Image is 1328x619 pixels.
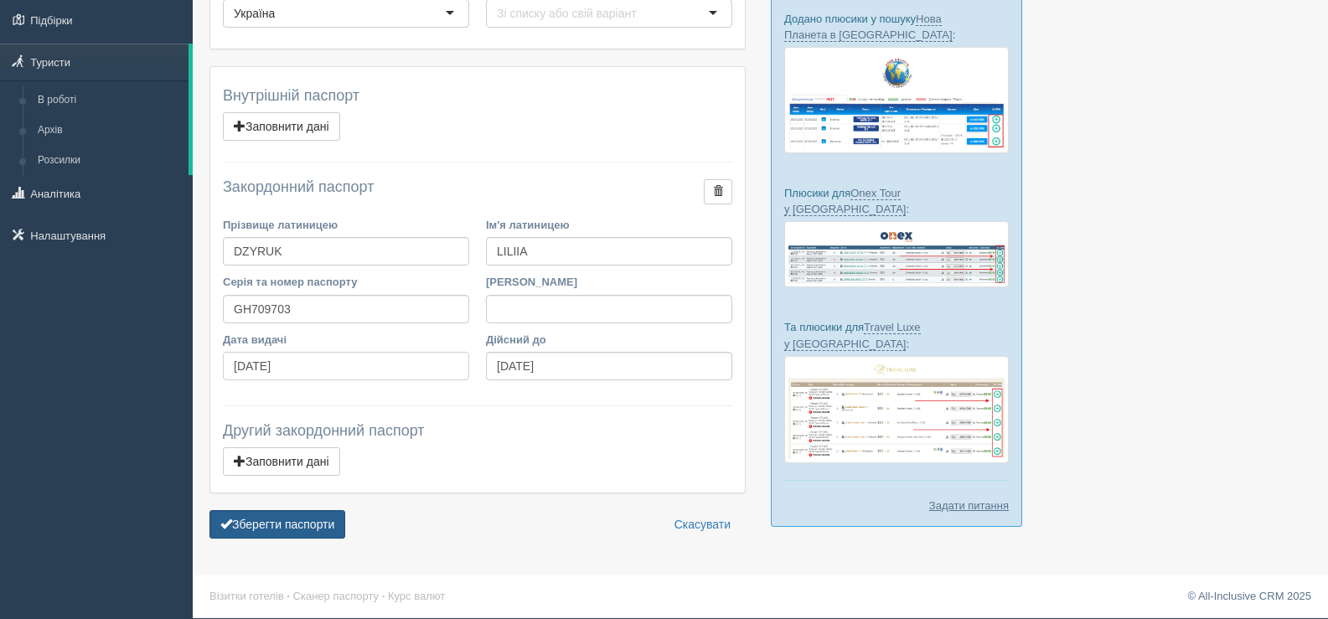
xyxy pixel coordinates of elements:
a: Сканер паспорту [293,590,379,602]
button: Зберегти паспорти [209,510,345,539]
label: Ім'я латиницею [486,217,732,233]
img: travel-luxe-%D0%BF%D0%BE%D0%B4%D0%B1%D0%BE%D1%80%D0%BA%D0%B0-%D1%81%D1%80%D0%BC-%D0%B4%D0%BB%D1%8... [784,356,1009,464]
span: · [287,590,290,602]
label: [PERSON_NAME] [486,274,732,290]
input: Зі списку або свій варіант [497,5,643,22]
a: В роботі [30,85,189,116]
label: Серія та номер паспорту [223,274,469,290]
button: Заповнити дані [223,447,340,476]
img: new-planet-%D0%BF%D1%96%D0%B4%D0%B1%D1%96%D1%80%D0%BA%D0%B0-%D1%81%D1%80%D0%BC-%D0%B4%D0%BB%D1%8F... [784,47,1009,152]
p: Додано плюсики у пошуку : [784,11,1009,43]
a: Архів [30,116,189,146]
label: Дійсний до [486,332,732,348]
h4: Внутрішній паспорт [223,88,732,105]
div: Україна [234,5,275,22]
a: Візитки готелів [209,590,284,602]
a: Travel Luxe у [GEOGRAPHIC_DATA] [784,321,921,350]
label: Дата видачі [223,332,469,348]
h4: Закордонний паспорт [223,179,732,209]
a: Задати питання [929,498,1009,513]
span: · [382,590,385,602]
label: Прізвище латиницею [223,217,469,233]
h4: Другий закордонний паспорт [223,423,732,440]
button: Заповнити дані [223,112,340,141]
a: © All-Inclusive CRM 2025 [1187,590,1311,602]
a: Розсилки [30,146,189,176]
a: Курс валют [388,590,445,602]
a: Скасувати [664,510,742,539]
p: Та плюсики для : [784,319,1009,351]
p: Плюсики для : [784,185,1009,217]
img: onex-tour-proposal-crm-for-travel-agency.png [784,221,1009,287]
